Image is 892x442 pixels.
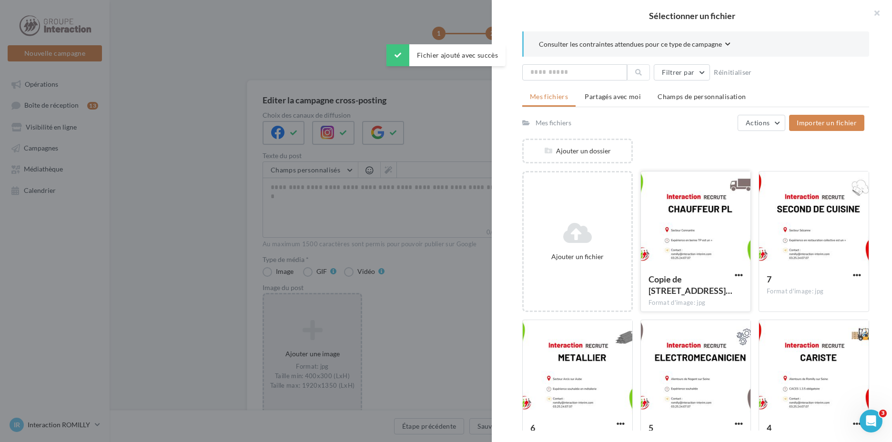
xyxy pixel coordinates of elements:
[767,274,771,284] span: 7
[536,118,571,128] div: Mes fichiers
[654,64,710,80] button: Filtrer par
[527,252,628,261] div: Ajouter un fichier
[507,11,877,20] h2: Sélectionner un fichier
[649,299,743,307] div: Format d'image: jpg
[789,115,864,131] button: Importer un fichier
[530,92,568,100] span: Mes fichiers
[530,422,535,433] span: 6
[797,119,857,127] span: Importer un fichier
[539,39,730,51] button: Consulter les contraintes attendues pour ce type de campagne
[710,67,756,78] button: Réinitialiser
[879,410,887,417] span: 3
[386,44,506,66] div: Fichier ajouté avec succès
[658,92,746,100] span: Champs de personnalisation
[767,287,861,296] div: Format d'image: jpg
[860,410,882,432] iframe: Intercom live chat
[524,146,631,156] div: Ajouter un dossier
[746,119,770,127] span: Actions
[539,40,722,49] span: Consulter les contraintes attendues pour ce type de campagne
[738,115,785,131] button: Actions
[767,422,771,433] span: 4
[585,92,641,100] span: Partagés avec moi
[649,274,732,296] span: Copie de 68 RUE GAMBETTA - 10100 ROMILLY SUR SEINE
[649,422,653,433] span: 5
